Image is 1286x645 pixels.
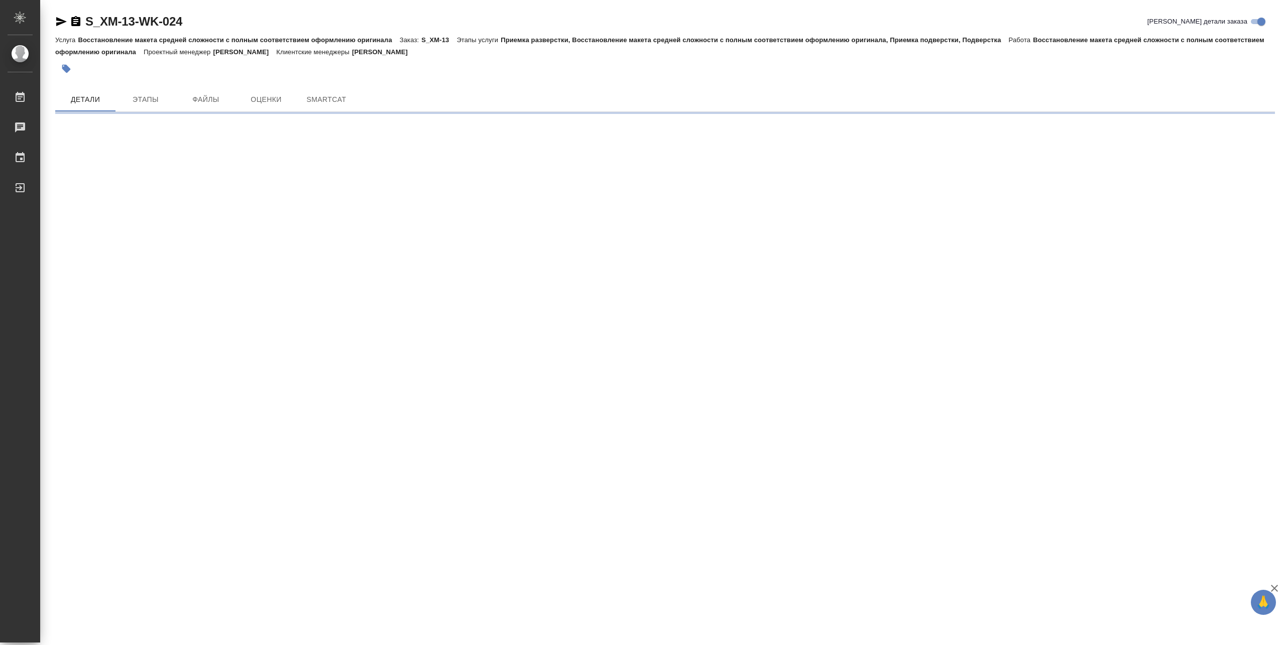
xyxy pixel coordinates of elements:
[1009,36,1033,44] p: Работа
[242,93,290,106] span: Оценки
[55,58,77,80] button: Добавить тэг
[1255,592,1272,613] span: 🙏
[456,36,501,44] p: Этапы услуги
[70,16,82,28] button: Скопировать ссылку
[55,36,78,44] p: Услуга
[276,48,352,56] p: Клиентские менеджеры
[400,36,421,44] p: Заказ:
[55,16,67,28] button: Скопировать ссылку для ЯМессенджера
[122,93,170,106] span: Этапы
[61,93,109,106] span: Детали
[144,48,213,56] p: Проектный менеджер
[302,93,350,106] span: SmartCat
[78,36,399,44] p: Восстановление макета средней сложности с полным соответствием оформлению оригинала
[352,48,415,56] p: [PERSON_NAME]
[501,36,1008,44] p: Приемка разверстки, Восстановление макета средней сложности с полным соответствием оформлению ори...
[213,48,276,56] p: [PERSON_NAME]
[85,15,182,28] a: S_XM-13-WK-024
[421,36,456,44] p: S_XM-13
[1251,590,1276,615] button: 🙏
[1147,17,1247,27] span: [PERSON_NAME] детали заказа
[182,93,230,106] span: Файлы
